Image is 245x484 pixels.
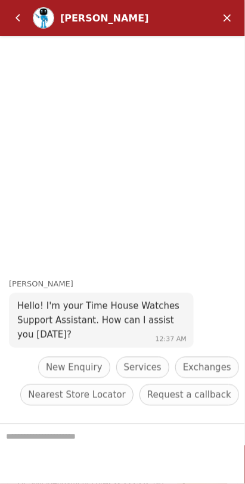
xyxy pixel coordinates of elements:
[183,360,231,375] span: Exchanges
[147,388,231,402] span: Request a callback
[20,384,134,406] div: Nearest Store Locator
[17,301,179,340] span: Hello! I'm your Time House Watches Support Assistant. How can I assist you [DATE]?
[38,357,110,378] div: New Enquiry
[139,384,239,406] div: Request a callback
[60,13,173,24] div: [PERSON_NAME]
[6,6,30,30] em: Back
[116,357,169,378] div: Services
[46,360,103,375] span: New Enquiry
[175,357,239,378] div: Exchanges
[9,278,245,291] div: [PERSON_NAME]
[124,360,162,375] span: Services
[215,6,239,30] em: Minimize
[33,8,54,28] img: Profile picture of Zoe
[28,388,126,402] span: Nearest Store Locator
[156,335,187,343] span: 12:37 AM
